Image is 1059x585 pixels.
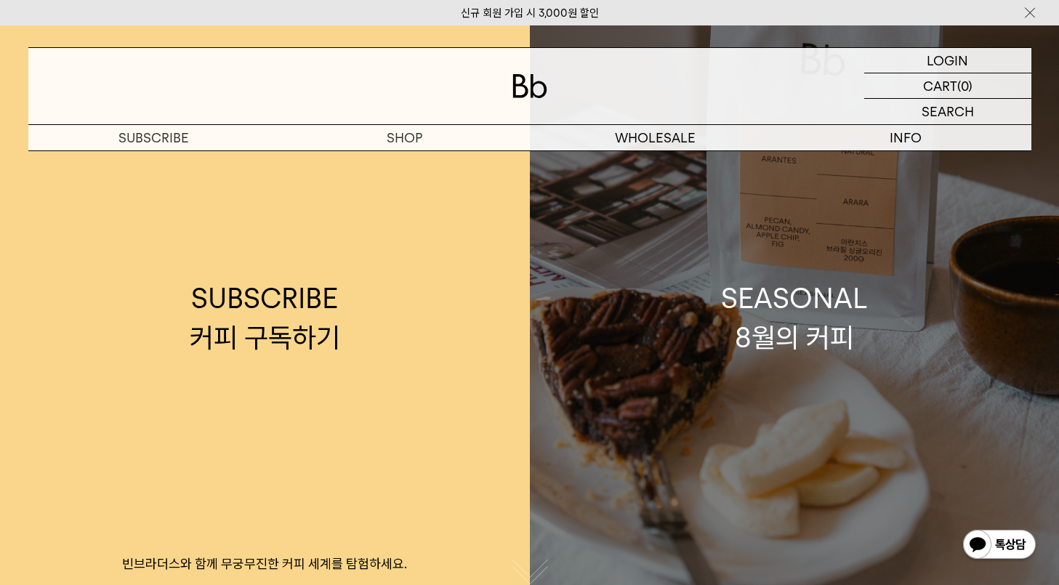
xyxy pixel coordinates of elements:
img: 로고 [512,74,547,98]
p: WHOLESALE [530,125,781,150]
a: CART (0) [864,73,1031,99]
img: 카카오톡 채널 1:1 채팅 버튼 [962,528,1037,563]
div: SUBSCRIBE 커피 구독하기 [190,279,340,356]
p: CART [923,73,957,98]
p: LOGIN [927,48,968,73]
div: SEASONAL 8월의 커피 [721,279,868,356]
a: SUBSCRIBE [28,125,279,150]
p: INFO [781,125,1031,150]
a: LOGIN [864,48,1031,73]
p: SEARCH [922,99,974,124]
a: 신규 회원 가입 시 3,000원 할인 [461,7,599,20]
p: (0) [957,73,973,98]
a: SHOP [279,125,530,150]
